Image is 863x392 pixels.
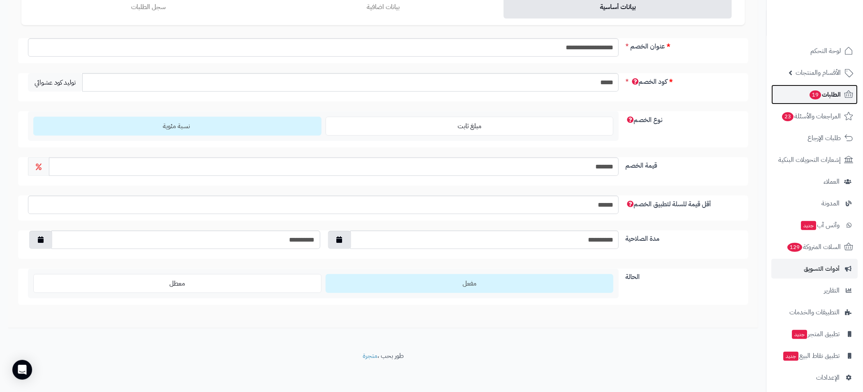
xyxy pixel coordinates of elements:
a: تطبيق نقاط البيعجديد [772,346,858,366]
span: أدوات التسويق [804,263,840,274]
a: طلبات الإرجاع [772,128,858,148]
a: تطبيق المتجرجديد [772,324,858,344]
a: أدوات التسويق [772,259,858,279]
div: Open Intercom Messenger [12,360,32,380]
span: مفعل [463,279,477,288]
span: لوحة التحكم [811,45,841,57]
a: لوحة التحكم [772,41,858,61]
span: 23 [782,112,794,121]
span: التطبيقات والخدمات [790,307,840,318]
span: 19 [810,90,821,99]
span: مبلغ ثابت [458,121,481,131]
label: عنوان الخصم [622,38,742,51]
a: المدونة [772,194,858,213]
a: التقارير [772,281,858,300]
span: المدونة [822,198,840,209]
a: السلات المتروكة129 [772,237,858,257]
span: كود الخصم [630,77,667,87]
label: قيمة الخصم [622,157,742,171]
span: 129 [788,243,803,252]
span: جديد [784,352,799,361]
a: وآتس آبجديد [772,215,858,235]
span: معطل [169,279,185,288]
span: السلات المتروكة [787,241,841,253]
a: التطبيقات والخدمات [772,302,858,322]
a: العملاء [772,172,858,191]
span: الإعدادات [817,372,840,383]
span: توليد كود عشوائي [28,73,82,92]
span: تطبيق المتجر [791,328,840,340]
span: طلبات الإرجاع [808,132,841,144]
a: المراجعات والأسئلة23 [772,106,858,126]
span: نوع الخصم [625,115,662,125]
span: المراجعات والأسئلة [782,111,841,122]
span: الطلبات [809,89,841,100]
span: الأقسام والمنتجات [796,67,841,78]
label: مدة الصلاحية [622,231,742,244]
span: العملاء [824,176,840,187]
span: جديد [792,330,807,339]
span: نسبة مئوية [163,121,190,131]
label: الحالة [622,269,742,282]
span: تطبيق نقاط البيع [783,350,840,362]
span: التقارير [824,285,840,296]
span: وآتس آب [801,219,840,231]
span: أقل قيمة للسلة لتطبيق الخصم [625,199,711,209]
a: الطلبات19 [772,85,858,104]
a: متجرة [363,351,377,361]
span: جديد [801,221,817,230]
a: إشعارات التحويلات البنكية [772,150,858,170]
span: إشعارات التحويلات البنكية [779,154,841,166]
a: الإعدادات [772,368,858,387]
